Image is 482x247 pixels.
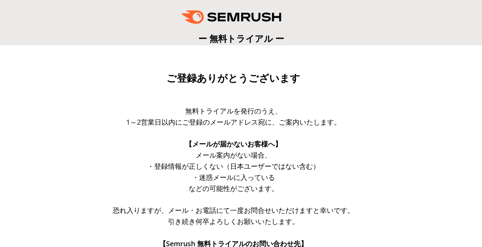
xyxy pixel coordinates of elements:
span: ・迷惑メールに入っている [192,173,275,182]
span: ・登録情報が正しくない（日本ユーザーではない含む） [147,161,320,171]
span: 1～2営業日以内にご登録のメールアドレス宛に、ご案内いたします。 [126,117,341,127]
span: 無料トライアルを発行のうえ、 [185,106,282,115]
span: メール案内がない場合、 [196,150,271,160]
span: 恐れ入りますが、メール・お電話にて一度お問合せいただけますと幸いです。 [113,206,354,215]
span: ー 無料トライアル ー [198,32,284,44]
span: などの可能性がございます。 [189,184,278,193]
span: 【メールが届かないお客様へ】 [185,139,282,148]
span: 引き続き何卒よろしくお願いいたします。 [168,217,299,226]
span: ご登録ありがとうございます [166,72,300,84]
